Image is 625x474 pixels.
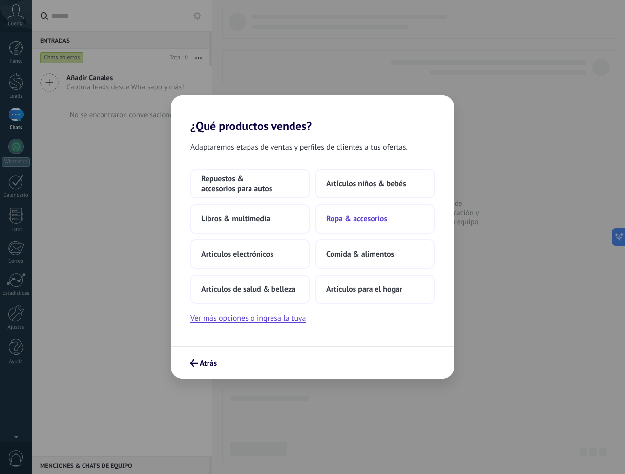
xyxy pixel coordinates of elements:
[201,284,295,294] span: Artículos de salud & belleza
[201,214,270,224] span: Libros & multimedia
[315,204,435,234] button: Ropa & accesorios
[190,239,310,269] button: Artículos electrónicos
[190,169,310,198] button: Repuestos & accesorios para autos
[200,360,217,366] span: Atrás
[201,174,299,194] span: Repuestos & accesorios para autos
[190,204,310,234] button: Libros & multimedia
[315,169,435,198] button: Artículos niños & bebés
[326,179,406,189] span: Artículos niños & bebés
[190,141,408,153] span: Adaptaremos etapas de ventas y perfiles de clientes a tus ofertas.
[326,249,394,259] span: Comida & alimentos
[315,239,435,269] button: Comida & alimentos
[315,275,435,304] button: Artículos para el hogar
[326,214,387,224] span: Ropa & accesorios
[201,249,273,259] span: Artículos electrónicos
[171,95,454,133] h2: ¿Qué productos vendes?
[190,275,310,304] button: Artículos de salud & belleza
[326,284,402,294] span: Artículos para el hogar
[190,312,306,324] button: Ver más opciones o ingresa la tuya
[186,355,221,371] button: Atrás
